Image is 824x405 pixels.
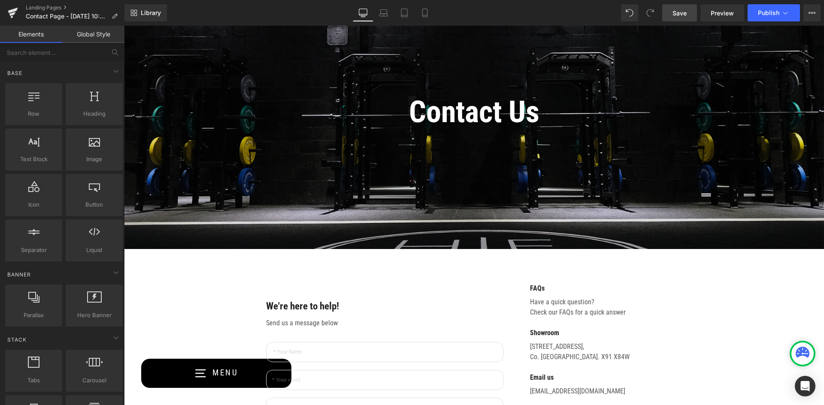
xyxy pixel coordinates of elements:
a: Mobile [415,4,435,21]
span: Carousel [68,376,120,385]
a: Desktop [353,4,373,21]
p: [EMAIL_ADDRESS][DOMAIN_NAME] [406,360,558,371]
button: Redo [642,4,659,21]
span: Library [141,9,161,17]
span: Base [6,69,23,77]
span: Contact Page - [DATE] 10:45:33 [26,13,108,20]
span: Row [8,109,60,118]
span: Image [68,155,120,164]
button: More [803,4,821,21]
p: Have a quick question? Check our FAQs for a quick answer [406,271,558,292]
p: Email us [406,347,558,357]
a: Preview [700,4,744,21]
a: New Library [124,4,167,21]
span: Hero Banner [68,311,120,320]
span: Icon [8,200,60,209]
span: Stack [6,336,27,344]
span: Liquid [68,246,120,255]
p: Co. [GEOGRAPHIC_DATA]. X91 X84W [406,326,558,336]
span: Preview [711,9,734,18]
h1: Contact Us [230,67,470,106]
span: Tabs [8,376,60,385]
span: Separator [8,246,60,255]
p: Send us a message below [142,292,379,303]
p: FAQs [406,258,558,268]
span: Heading [68,109,120,118]
span: Publish [758,9,779,16]
span: Button [68,200,120,209]
p: Showroom [406,302,558,312]
p: [STREET_ADDRESS], [406,316,558,326]
input: * Your Name [142,316,379,336]
div: Open Intercom Messenger [795,376,815,396]
button: Publish [748,4,800,21]
span: Text Block [8,155,60,164]
a: Tablet [394,4,415,21]
span: Save [673,9,687,18]
a: Laptop [373,4,394,21]
a: Global Style [62,26,124,43]
a: Landing Pages [26,4,124,11]
span: Banner [6,270,32,279]
span: Parallax [8,311,60,320]
button: Undo [621,4,638,21]
p: We're here to help! [142,274,379,287]
input: * Your email [142,344,379,364]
